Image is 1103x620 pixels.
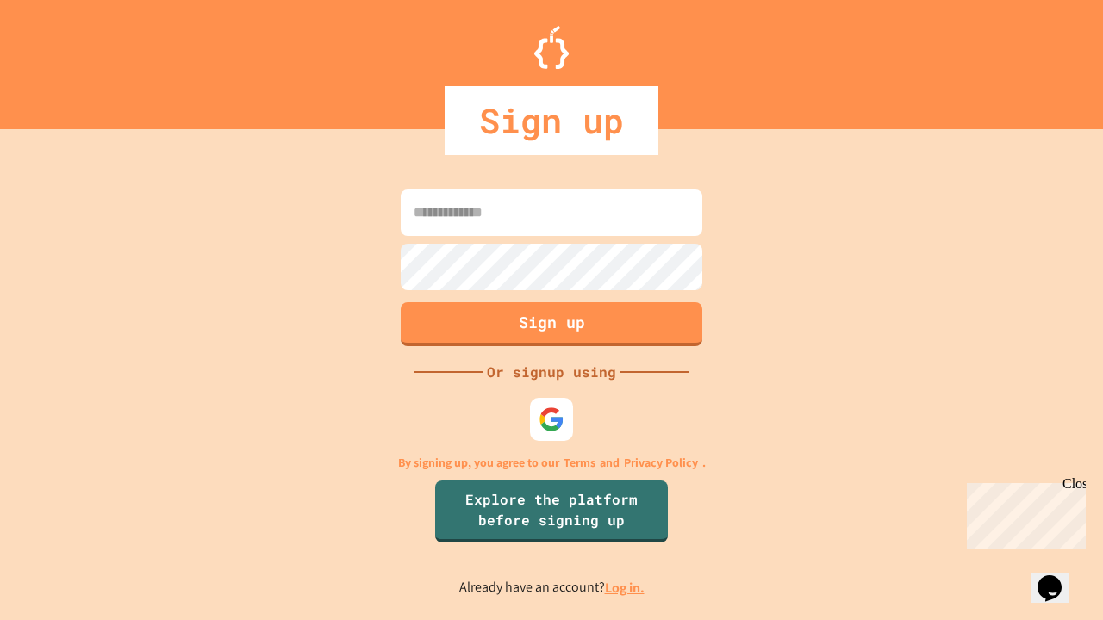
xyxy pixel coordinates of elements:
[459,577,645,598] p: Already have an account?
[539,406,564,432] img: google-icon.svg
[624,454,698,472] a: Privacy Policy
[445,86,658,155] div: Sign up
[435,480,668,542] a: Explore the platform before signing up
[7,7,119,109] div: Chat with us now!Close
[1031,551,1086,603] iframe: chat widget
[483,362,620,382] div: Or signup using
[534,26,569,69] img: Logo.svg
[401,302,702,346] button: Sign up
[564,454,595,472] a: Terms
[398,454,706,472] p: By signing up, you agree to our and .
[960,476,1086,549] iframe: chat widget
[605,579,645,597] a: Log in.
